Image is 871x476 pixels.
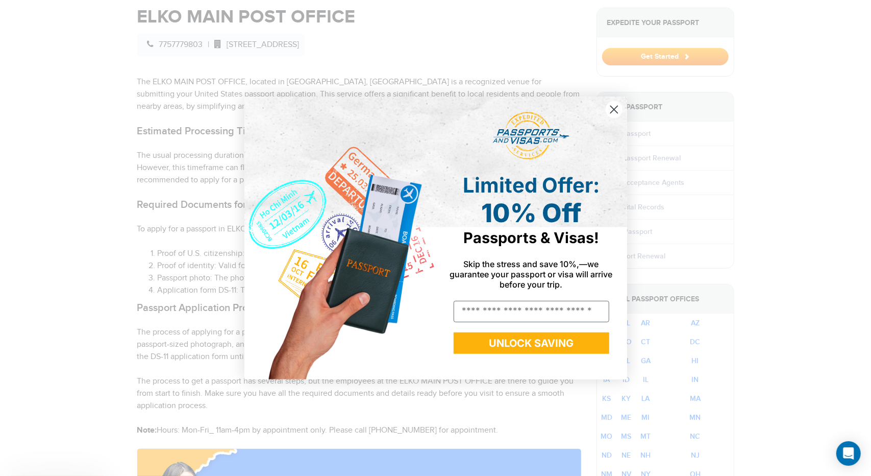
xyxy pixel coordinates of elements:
[836,441,861,466] div: Open Intercom Messenger
[605,101,623,118] button: Close dialog
[493,112,569,160] img: passports and visas
[481,198,581,228] span: 10% Off
[244,97,436,379] img: de9cda0d-0715-46ca-9a25-073762a91ba7.png
[463,173,600,198] span: Limited Offer:
[454,332,609,354] button: UNLOCK SAVING
[450,259,613,290] span: Skip the stress and save 10%,—we guarantee your passport or visa will arrive before your trip.
[463,229,599,247] span: Passports & Visas!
